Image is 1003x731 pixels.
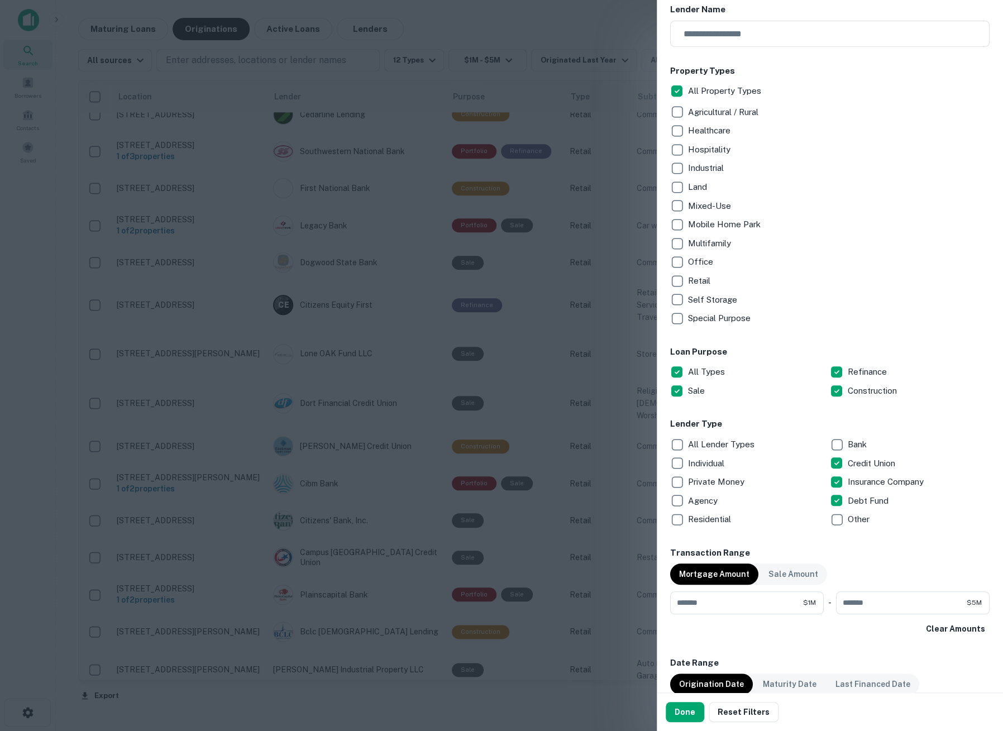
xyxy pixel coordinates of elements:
p: Mobile Home Park [688,218,763,231]
p: Construction [848,384,899,398]
p: Private Money [688,475,747,489]
p: Origination Date [679,678,744,690]
p: Refinance [848,365,889,379]
p: Bank [848,438,869,451]
p: Maturity Date [763,678,816,690]
p: Residential [688,513,733,526]
p: Debt Fund [848,494,891,508]
p: Special Purpose [688,312,753,325]
p: Office [688,255,715,269]
iframe: Chat Widget [947,606,1003,660]
p: Other [848,513,872,526]
p: Land [688,180,709,194]
p: Insurance Company [848,475,926,489]
p: All Property Types [688,84,763,98]
p: Mixed-Use [688,199,733,213]
span: $1M [803,598,816,608]
h6: Lender Type [670,418,990,431]
h6: Transaction Range [670,547,990,560]
span: $5M [967,598,982,608]
p: Agricultural / Rural [688,106,761,119]
p: Retail [688,274,713,288]
p: All Types [688,365,727,379]
p: Mortgage Amount [679,568,749,580]
button: Reset Filters [709,702,778,722]
h6: Property Types [670,65,990,78]
button: Done [666,702,704,722]
p: Multifamily [688,237,733,250]
h6: Loan Purpose [670,346,990,359]
p: Individual [688,457,727,470]
div: - [828,591,832,614]
p: Hospitality [688,143,733,156]
p: Agency [688,494,720,508]
button: Clear Amounts [921,619,990,639]
p: Credit Union [848,457,897,470]
p: Sale [688,384,707,398]
p: Sale Amount [768,568,818,580]
p: All Lender Types [688,438,757,451]
p: Last Financed Date [835,678,910,690]
p: Industrial [688,161,726,175]
p: Self Storage [688,293,739,307]
h6: Lender Name [670,3,990,16]
p: Healthcare [688,124,733,137]
h6: Date Range [670,657,990,670]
